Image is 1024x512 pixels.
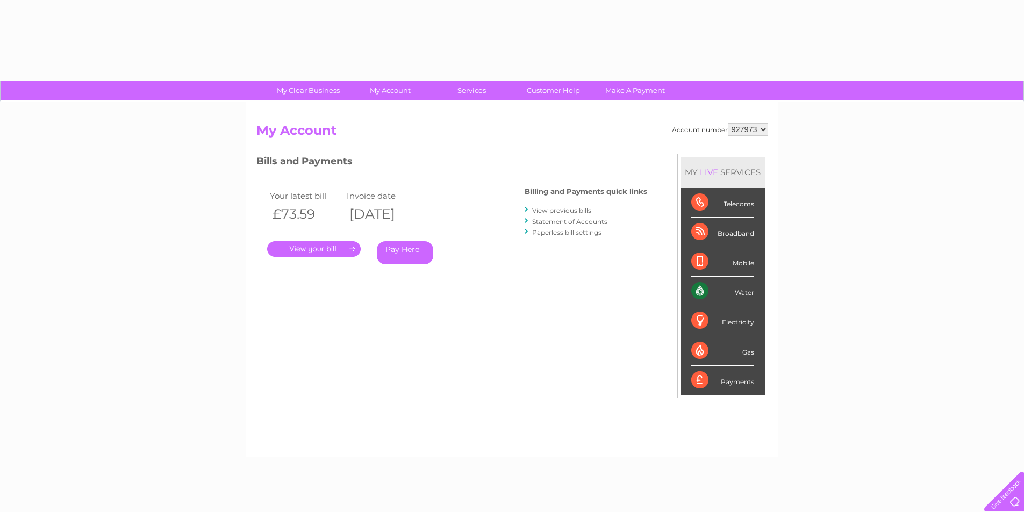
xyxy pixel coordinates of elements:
[264,81,353,100] a: My Clear Business
[691,277,754,306] div: Water
[532,206,591,214] a: View previous bills
[691,366,754,395] div: Payments
[267,241,361,257] a: .
[256,123,768,143] h2: My Account
[532,218,607,226] a: Statement of Accounts
[698,167,720,177] div: LIVE
[691,336,754,366] div: Gas
[691,247,754,277] div: Mobile
[344,189,421,203] td: Invoice date
[691,188,754,218] div: Telecoms
[672,123,768,136] div: Account number
[267,189,345,203] td: Your latest bill
[344,203,421,225] th: [DATE]
[267,203,345,225] th: £73.59
[691,218,754,247] div: Broadband
[532,228,601,236] a: Paperless bill settings
[377,241,433,264] a: Pay Here
[525,188,647,196] h4: Billing and Payments quick links
[256,154,647,172] h3: Bills and Payments
[427,81,516,100] a: Services
[681,157,765,188] div: MY SERVICES
[691,306,754,336] div: Electricity
[346,81,434,100] a: My Account
[591,81,679,100] a: Make A Payment
[509,81,598,100] a: Customer Help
